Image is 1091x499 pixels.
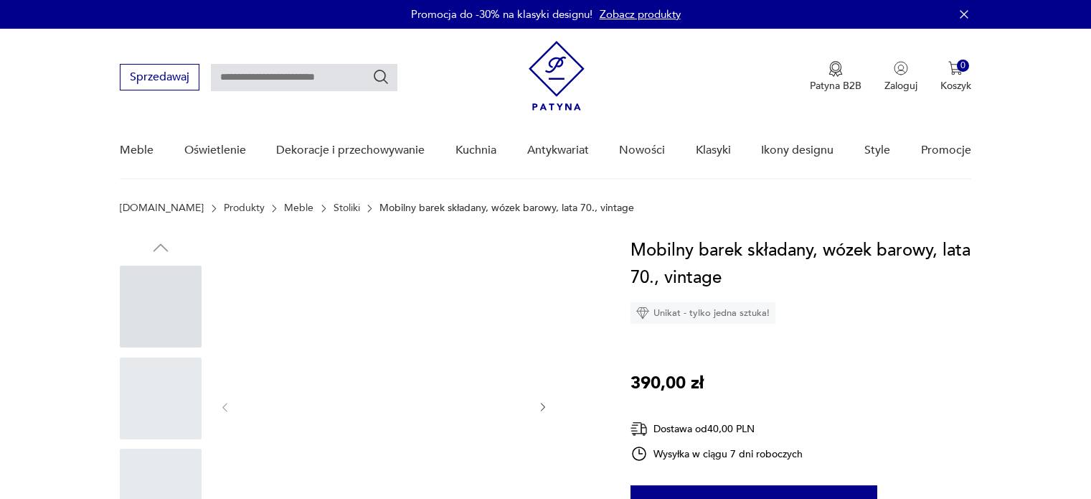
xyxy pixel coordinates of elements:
[276,123,425,178] a: Dekoracje i przechowywanie
[379,202,634,214] p: Mobilny barek składany, wózek barowy, lata 70., vintage
[921,123,971,178] a: Promocje
[810,79,861,93] p: Patyna B2B
[529,41,585,111] img: Patyna - sklep z meblami i dekoracjami vintage
[940,61,971,93] button: 0Koszyk
[940,79,971,93] p: Koszyk
[184,123,246,178] a: Oświetlenie
[411,7,592,22] p: Promocja do -30% na klasyki designu!
[810,61,861,93] button: Patyna B2B
[120,123,154,178] a: Meble
[630,370,704,397] p: 390,00 zł
[636,307,649,320] img: Ikona diamentu
[630,420,648,438] img: Ikona dostawy
[864,123,890,178] a: Style
[372,68,389,85] button: Szukaj
[120,202,204,214] a: [DOMAIN_NAME]
[894,61,908,75] img: Ikonka użytkownika
[224,202,265,214] a: Produkty
[527,123,589,178] a: Antykwariat
[761,123,833,178] a: Ikony designu
[284,202,313,214] a: Meble
[630,237,971,292] h1: Mobilny barek składany, wózek barowy, lata 70., vintage
[600,7,681,22] a: Zobacz produkty
[884,61,917,93] button: Zaloguj
[884,79,917,93] p: Zaloguj
[810,61,861,93] a: Ikona medaluPatyna B2B
[630,445,803,462] div: Wysyłka w ciągu 7 dni roboczych
[630,420,803,438] div: Dostawa od 40,00 PLN
[334,202,360,214] a: Stoliki
[120,64,199,90] button: Sprzedawaj
[948,61,963,75] img: Ikona koszyka
[619,123,665,178] a: Nowości
[828,61,843,77] img: Ikona medalu
[696,123,731,178] a: Klasyki
[455,123,496,178] a: Kuchnia
[120,73,199,83] a: Sprzedawaj
[630,302,775,324] div: Unikat - tylko jedna sztuka!
[957,60,969,72] div: 0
